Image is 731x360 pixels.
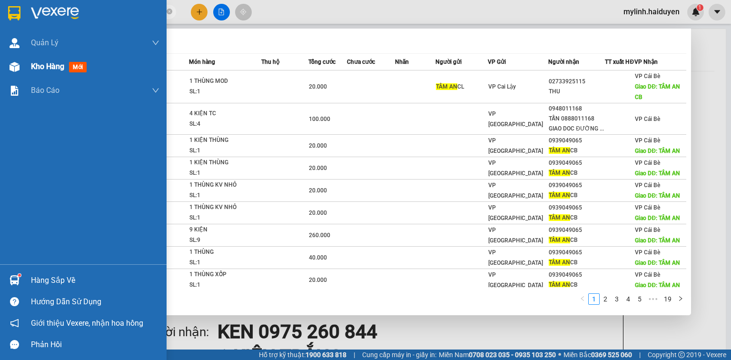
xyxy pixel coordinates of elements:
img: warehouse-icon [10,62,20,72]
div: CB [549,190,604,200]
span: Giao DĐ: TÂM AN CB [635,83,680,100]
div: 0948011168 [549,104,604,114]
a: 4 [623,294,633,304]
span: VP [GEOGRAPHIC_DATA] [488,160,543,177]
div: CB [549,280,604,290]
span: TÂM AN [549,192,570,199]
a: 2 [600,294,611,304]
li: 19 [661,293,675,305]
div: CB [549,235,604,245]
div: 0939049065 [549,225,604,235]
span: mới [69,62,87,72]
span: VP Cái Bè [635,160,660,166]
div: CB [549,146,604,156]
span: Giới thiệu Vexere, nhận hoa hồng [31,317,143,329]
span: 260.000 [309,232,330,239]
span: TÂM AN [549,214,570,221]
div: SL: 1 [189,258,261,268]
div: 1 THÙNG [189,247,261,258]
span: TÂM AN [549,281,570,288]
div: 0939049065 [549,158,604,168]
li: 4 [622,293,634,305]
span: VP Cai Lậy [488,83,516,90]
div: 4 KIỆN TC [189,109,261,119]
span: close-circle [167,8,172,17]
span: ••• [645,293,661,305]
div: SL: 1 [189,146,261,156]
a: 5 [634,294,645,304]
span: VP Cái Bè [635,116,660,122]
span: message [10,340,19,349]
div: 1 THÙNG KV NHỎ [189,202,261,213]
div: SL: 1 [189,280,261,290]
a: 3 [612,294,622,304]
span: Tổng cước [308,59,336,65]
span: down [152,87,159,94]
div: Hàng sắp về [31,273,159,288]
span: VP [GEOGRAPHIC_DATA] [488,137,543,154]
li: Next Page [675,293,686,305]
span: Giao DĐ: TÂM AN [635,260,680,266]
span: 20.000 [309,165,327,171]
span: left [580,296,585,301]
div: 1 THÙNG KV NHỎ [189,180,261,190]
img: warehouse-icon [10,275,20,285]
span: Thu hộ [261,59,279,65]
span: VP Cái Bè [635,249,660,256]
div: 0939049065 [549,270,604,280]
sup: 1 [18,274,21,277]
span: Giao DĐ: TÂM AN [635,192,680,199]
span: VP [GEOGRAPHIC_DATA] [488,182,543,199]
span: VP Cái Bè [635,73,660,80]
span: notification [10,319,19,328]
img: solution-icon [10,86,20,96]
div: 0939049065 [549,203,604,213]
img: logo-vxr [8,6,20,20]
div: 1 KIỆN THÙNG [189,158,261,168]
span: VP Cái Bè [635,137,660,144]
span: right [678,296,683,301]
span: Báo cáo [31,84,59,96]
span: down [152,39,159,47]
li: 5 [634,293,645,305]
span: VP [GEOGRAPHIC_DATA] [488,249,543,266]
span: VP Cái Bè [635,271,660,278]
div: SL: 9 [189,235,261,246]
div: THU [549,87,604,97]
span: TÂM AN [549,259,570,266]
span: Kho hàng [31,62,64,71]
span: TÂM AN [436,83,457,90]
span: VP [GEOGRAPHIC_DATA] [488,110,543,128]
div: 02733925115 [549,77,604,87]
div: 0939049065 [549,248,604,258]
button: left [577,293,588,305]
li: Previous Page [577,293,588,305]
div: SL: 1 [189,190,261,201]
div: CB [549,213,604,223]
div: 0939049065 [549,180,604,190]
span: VP [GEOGRAPHIC_DATA] [488,204,543,221]
span: VP [GEOGRAPHIC_DATA] [488,271,543,289]
span: Giao DĐ: TÂM AN [635,282,680,289]
div: CB [549,168,604,178]
span: close-circle [167,9,172,14]
span: 20.000 [309,277,327,283]
span: 100.000 [309,116,330,122]
span: Món hàng [189,59,215,65]
img: warehouse-icon [10,38,20,48]
span: Giao DĐ: TÂM AN [635,237,680,244]
span: 20.000 [309,187,327,194]
a: 1 [589,294,599,304]
span: Giao DĐ: TÂM AN [635,215,680,221]
div: CL [436,82,487,92]
span: 20.000 [309,210,327,216]
div: 1 THÙNG MOD [189,76,261,87]
div: 9 KIỆN [189,225,261,235]
span: 40.000 [309,254,327,261]
span: VP Gửi [488,59,506,65]
div: Phản hồi [31,338,159,352]
span: TÂM AN [549,170,570,176]
div: 0939049065 [549,136,604,146]
span: question-circle [10,297,19,306]
div: 1 KIỆN THÙNG [189,135,261,146]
